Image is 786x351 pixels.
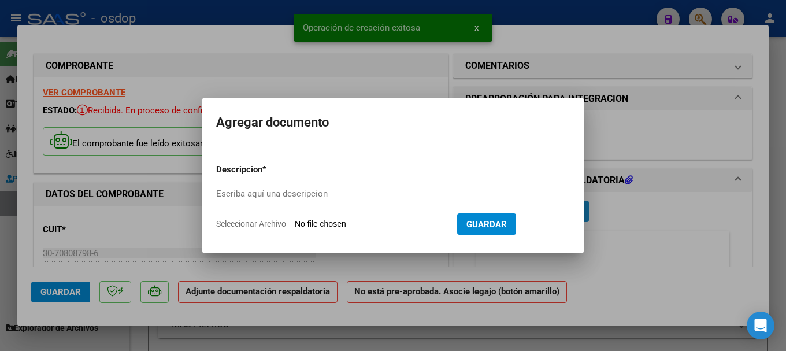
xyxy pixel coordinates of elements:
[466,219,507,230] span: Guardar
[216,112,570,134] h2: Agregar documento
[747,312,774,339] div: Open Intercom Messenger
[216,219,286,228] span: Seleccionar Archivo
[216,163,322,176] p: Descripcion
[457,213,516,235] button: Guardar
